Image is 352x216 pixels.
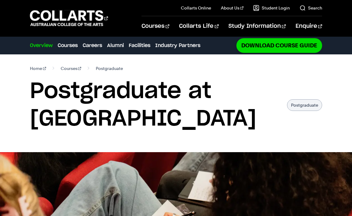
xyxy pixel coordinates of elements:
[96,64,123,73] span: Postgraduate
[129,42,150,49] a: Facilities
[300,5,322,11] a: Search
[30,42,53,49] a: Overview
[61,64,81,73] a: Courses
[83,42,102,49] a: Careers
[30,64,46,73] a: Home
[30,78,281,133] h1: Postgraduate at [GEOGRAPHIC_DATA]
[179,16,218,36] a: Collarts Life
[296,16,322,36] a: Enquire
[30,9,108,27] div: Go to homepage
[287,99,322,111] p: Postgraduate
[253,5,290,11] a: Student Login
[236,38,322,53] a: Download Course Guide
[58,42,78,49] a: Courses
[155,42,200,49] a: Industry Partners
[142,16,169,36] a: Courses
[181,5,211,11] a: Collarts Online
[221,5,243,11] a: About Us
[107,42,124,49] a: Alumni
[228,16,286,36] a: Study Information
